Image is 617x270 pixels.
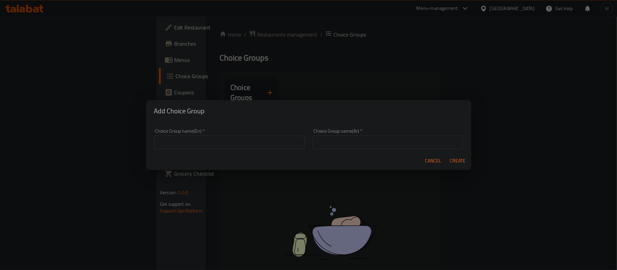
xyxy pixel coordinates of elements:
span: Create [450,157,466,165]
input: Please enter Choice Group name(ar) [313,136,463,149]
input: Please enter Choice Group name(en) [154,136,305,149]
h2: Add Choice Group [154,106,463,116]
button: Create [447,155,469,167]
button: Cancel [423,155,444,167]
span: Cancel [425,157,441,165]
